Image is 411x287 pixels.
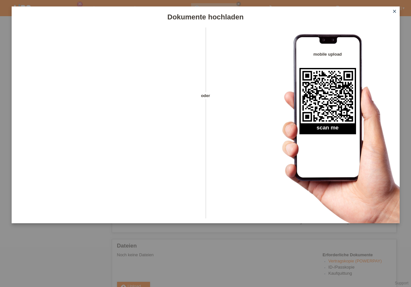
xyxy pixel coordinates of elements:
iframe: Upload [21,44,194,205]
span: oder [194,92,217,99]
h1: Dokumente hochladen [12,13,400,21]
a: close [390,8,399,16]
h4: mobile upload [299,52,356,57]
h2: scan me [299,125,356,134]
i: close [392,9,397,14]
